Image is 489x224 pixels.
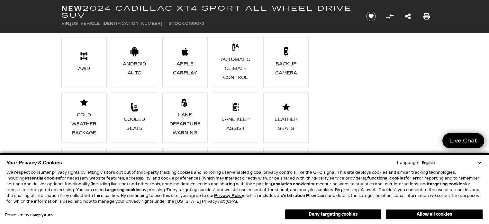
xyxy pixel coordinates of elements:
div: Apple CarPlay [168,60,203,78]
strong: essential cookies [24,176,60,180]
div: Language: [397,161,419,165]
strong: New [61,5,83,12]
button: Save vehicle [364,11,378,22]
span: Your Privacy & Cookies [6,158,62,167]
div: Automatic Climate Control [218,55,253,82]
span: VIN: [61,21,70,26]
div: Android Auto [117,60,152,78]
strong: analytics cookies [273,182,309,186]
div: Lane keep assist [218,115,253,133]
div: Leather Seats [268,115,303,133]
u: Privacy Policy [214,193,244,198]
strong: functional cookies [367,176,405,180]
span: C199072 [185,21,204,26]
a: Share this New 2024 Cadillac XT4 Sport All Wheel Drive SUV [405,12,411,21]
button: Compare Vehicle [385,12,394,21]
a: Live Chat [442,133,484,148]
span: [US_VEHICLE_IDENTIFICATION_NUMBER] [70,21,162,26]
a: ComplyAuto [30,213,53,217]
div: Cooled Seats [117,115,152,133]
div: Lane Departure Warning [168,111,203,138]
button: Allow all cookies [386,209,483,219]
button: Deny targeting cookies [285,209,381,219]
div: Backup Camera [268,60,303,78]
p: We respect consumer privacy rights by letting visitors opt out of third-party tracking cookies an... [6,170,483,204]
span: Live Chat [446,137,480,144]
select: Language Select [420,160,483,166]
div: Cold Weather Package [67,111,102,138]
div: AWD [67,64,102,73]
h1: 2024 Cadillac XT4 Sport All Wheel Drive SUV [61,5,356,19]
strong: targeting cookies [105,188,141,192]
div: Powered by [5,213,53,217]
strong: targeting cookies [428,182,465,186]
a: Print this New 2024 Cadillac XT4 Sport All Wheel Drive SUV [423,12,430,21]
span: Stock: [169,21,185,26]
strong: Arbitration Provision [282,193,326,198]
